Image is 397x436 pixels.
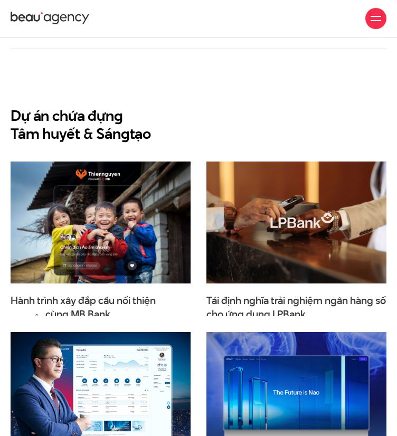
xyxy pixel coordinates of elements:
span: Hành trình xây đắp cầu nối thiện nguyện [11,294,191,316]
a: Hành trình xây đắp cầu nối thiện nguyệncùng MB Bank [11,294,191,316]
span: cho ứng dụng LPBank [206,308,306,321]
span: Tái định nghĩa trải nghiệm ngân hàng số [206,294,386,316]
en: g [114,106,123,126]
en: g [121,124,130,144]
a: Tái định nghĩa trải nghiệm ngân hàng sốcho ứng dụng LPBank [206,294,386,316]
span: cùng MB Bank [45,308,110,321]
h2: Dự án chứa đựn Tâm huyết & Sán tạo [11,107,151,143]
